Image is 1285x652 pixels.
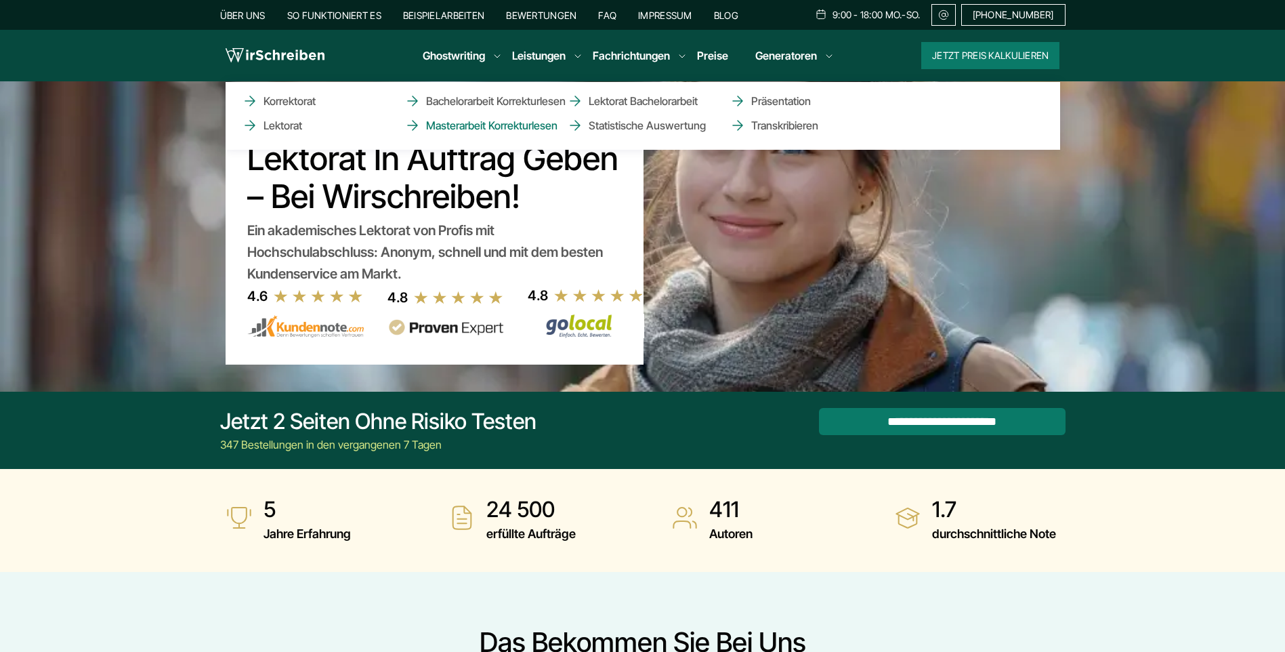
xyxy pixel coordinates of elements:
a: [PHONE_NUMBER] [961,4,1066,26]
strong: 5 [264,496,351,523]
a: Über uns [220,9,266,21]
a: Ghostwriting [423,47,485,64]
img: stars [553,288,644,303]
div: Jetzt 2 Seiten ohne Risiko testen [220,408,536,435]
button: Jetzt Preis kalkulieren [921,42,1059,69]
strong: 24 500 [486,496,576,523]
a: Lektorat [242,117,377,134]
a: Fachrichtungen [593,47,670,64]
span: durchschnittliche Note [932,523,1056,545]
a: FAQ [598,9,616,21]
strong: 411 [709,496,753,523]
img: stars [413,290,504,305]
img: provenexpert reviews [387,319,504,336]
img: Schedule [815,9,827,20]
img: erfüllte Aufträge [448,504,476,531]
span: [PHONE_NUMBER] [973,9,1054,20]
img: stars [273,289,364,304]
div: 4.6 [247,285,268,307]
img: Jahre Erfahrung [226,504,253,531]
span: erfüllte Aufträge [486,523,576,545]
a: Lektorat Bachelorarbeit [567,93,702,109]
span: Autoren [709,523,753,545]
a: Masterarbeit Korrekturlesen [404,117,540,134]
a: Generatoren [755,47,817,64]
div: 347 Bestellungen in den vergangenen 7 Tagen [220,436,536,453]
div: 4.8 [528,285,548,306]
img: logo wirschreiben [226,45,324,66]
div: Ein akademisches Lektorat von Profis mit Hochschulabschluss: Anonym, schnell und mit dem besten K... [247,220,622,285]
span: 9:00 - 18:00 Mo.-So. [833,9,921,20]
a: Impressum [638,9,692,21]
a: Beispielarbeiten [403,9,484,21]
img: Wirschreiben Bewertungen [528,314,644,338]
a: Leistungen [512,47,566,64]
a: Preise [697,49,728,62]
a: Präsentation [730,93,865,109]
a: Blog [714,9,738,21]
div: 4.8 [387,287,408,308]
img: Email [938,9,950,20]
a: Bachelorarbeit Korrekturlesen [404,93,540,109]
a: Korrektorat [242,93,377,109]
a: Statistische Auswertung [567,117,702,134]
a: Transkribieren [730,117,865,134]
img: durchschnittliche Note [894,504,921,531]
img: Autoren [671,504,698,531]
img: kundennote [247,315,364,338]
span: Jahre Erfahrung [264,523,351,545]
a: Bewertungen [506,9,576,21]
a: So funktioniert es [287,9,381,21]
h1: Lektorat in Auftrag geben – Bei Wirschreiben! [247,140,622,216]
strong: 1.7 [932,496,1056,523]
